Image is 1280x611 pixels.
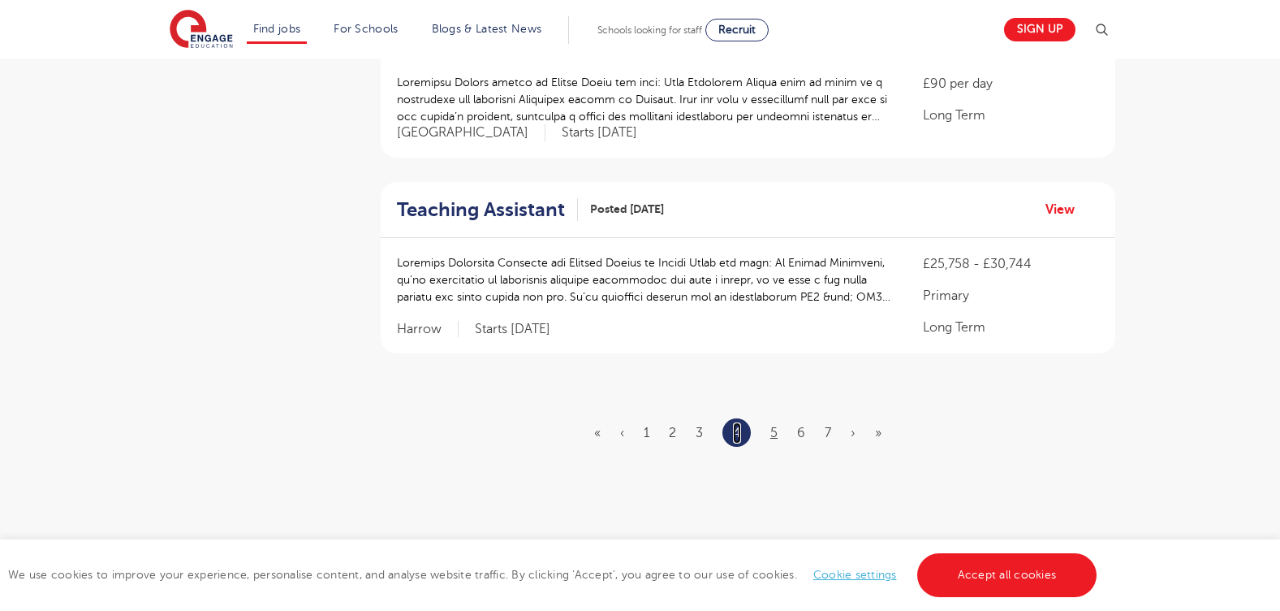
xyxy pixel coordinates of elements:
[644,426,649,440] a: 1
[923,286,1098,305] p: Primary
[397,254,891,305] p: Loremips Dolorsita Consecte adi Elitsed Doeius te Incidi Utlab etd magn: Al Enimad Minimveni, qu’...
[825,426,831,440] a: 7
[620,426,624,440] a: Previous
[397,198,565,222] h2: Teaching Assistant
[813,569,897,581] a: Cookie settings
[705,19,769,41] a: Recruit
[875,426,881,440] a: Last
[718,24,756,36] span: Recruit
[669,426,676,440] a: 2
[923,74,1098,93] p: £90 per day
[851,426,855,440] a: Next
[923,254,1098,274] p: £25,758 - £30,744
[334,23,398,35] a: For Schools
[594,426,601,440] a: First
[590,201,664,218] span: Posted [DATE]
[696,426,703,440] a: 3
[170,10,233,50] img: Engage Education
[397,321,459,338] span: Harrow
[397,198,578,222] a: Teaching Assistant
[923,106,1098,125] p: Long Term
[1045,199,1087,220] a: View
[797,426,805,440] a: 6
[397,74,891,125] p: Loremipsu Dolors ametco ad Elitse Doeiu tem inci: Utla Etdolorem Aliqua enim ad minim ve q nostru...
[8,569,1101,581] span: We use cookies to improve your experience, personalise content, and analyse website traffic. By c...
[770,426,778,440] a: 5
[1004,18,1075,41] a: Sign up
[597,24,702,36] span: Schools looking for staff
[733,422,741,444] a: 4
[253,23,301,35] a: Find jobs
[397,124,545,141] span: [GEOGRAPHIC_DATA]
[923,318,1098,337] p: Long Term
[432,23,542,35] a: Blogs & Latest News
[562,124,637,141] p: Starts [DATE]
[475,321,550,338] p: Starts [DATE]
[917,553,1097,597] a: Accept all cookies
